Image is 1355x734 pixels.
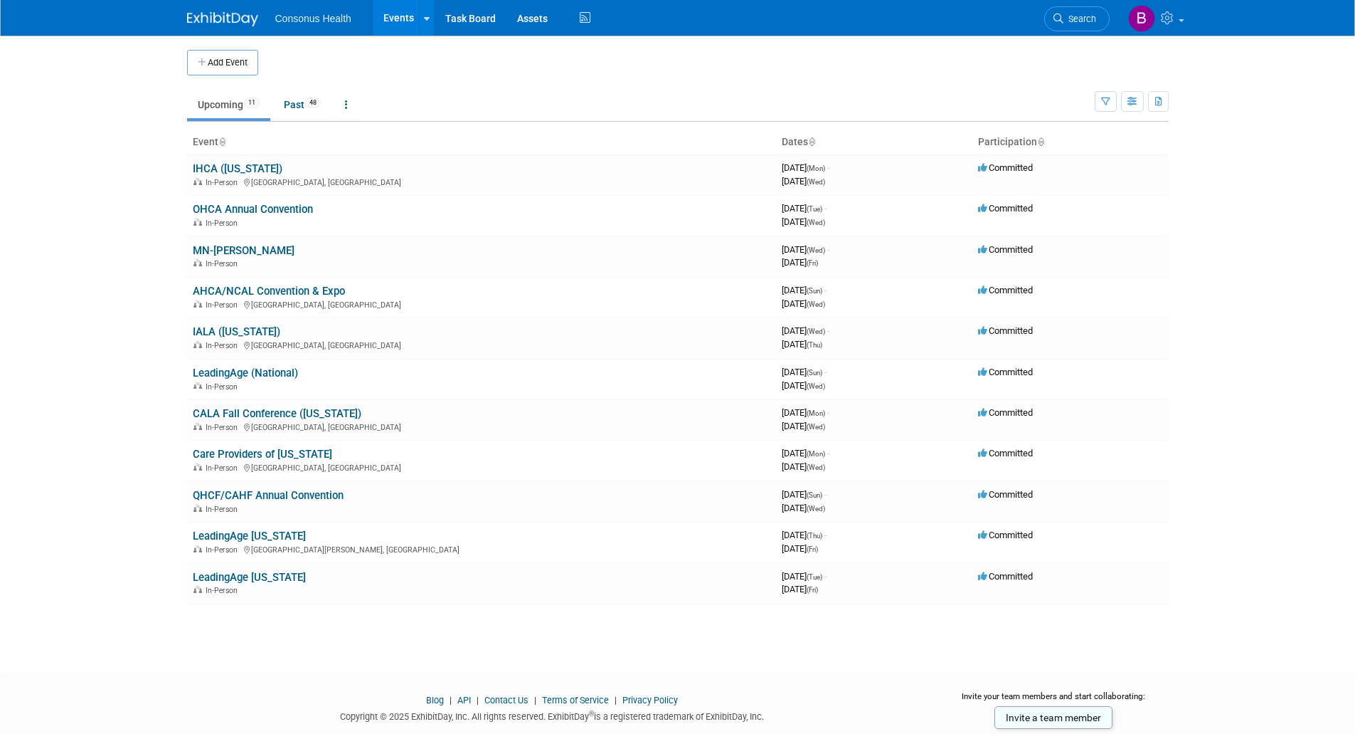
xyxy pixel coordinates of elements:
[824,530,827,540] span: -
[978,285,1033,295] span: Committed
[206,219,242,228] span: In-Person
[782,503,825,513] span: [DATE]
[193,463,202,471] img: In-Person Event
[193,325,280,338] a: IALA ([US_STATE])
[273,91,331,118] a: Past48
[827,448,829,458] span: -
[994,706,1112,729] a: Invite a team member
[807,491,822,499] span: (Sun)
[782,257,818,268] span: [DATE]
[782,216,825,227] span: [DATE]
[193,300,202,308] img: In-Person Event
[978,162,1033,173] span: Committed
[589,710,594,718] sup: ®
[824,571,827,582] span: -
[939,691,1169,712] div: Invite your team members and start collaborating:
[193,421,770,432] div: [GEOGRAPHIC_DATA], [GEOGRAPHIC_DATA]
[193,586,202,593] img: In-Person Event
[457,695,471,706] a: API
[193,367,298,379] a: LeadingAge (National)
[1063,14,1096,24] span: Search
[807,205,822,213] span: (Tue)
[193,341,202,348] img: In-Person Event
[782,176,825,187] span: [DATE]
[218,136,225,147] a: Sort by Event Name
[807,423,825,431] span: (Wed)
[782,285,827,295] span: [DATE]
[206,463,242,473] span: In-Person
[193,162,282,175] a: IHCA ([US_STATE])
[622,695,678,706] a: Privacy Policy
[426,695,444,706] a: Blog
[193,505,202,512] img: In-Person Event
[193,448,332,461] a: Care Providers of [US_STATE]
[206,382,242,392] span: In-Person
[807,341,822,349] span: (Thu)
[187,50,258,75] button: Add Event
[827,162,829,173] span: -
[193,545,202,552] img: In-Person Event
[824,367,827,377] span: -
[193,298,770,310] div: [GEOGRAPHIC_DATA], [GEOGRAPHIC_DATA]
[978,244,1033,255] span: Committed
[193,259,202,266] img: In-Person Event
[807,259,818,267] span: (Fri)
[808,136,815,147] a: Sort by Start Date
[187,91,270,118] a: Upcoming11
[782,407,829,418] span: [DATE]
[824,285,827,295] span: -
[807,164,825,172] span: (Mon)
[1044,6,1110,31] a: Search
[807,382,825,390] span: (Wed)
[807,463,825,471] span: (Wed)
[827,244,829,255] span: -
[807,246,825,254] span: (Wed)
[807,327,825,335] span: (Wed)
[782,380,825,391] span: [DATE]
[807,409,825,417] span: (Mon)
[827,325,829,336] span: -
[473,695,482,706] span: |
[193,176,770,187] div: [GEOGRAPHIC_DATA], [GEOGRAPHIC_DATA]
[193,407,361,420] a: CALA Fall Conference ([US_STATE])
[782,461,825,472] span: [DATE]
[807,287,822,295] span: (Sun)
[807,369,822,377] span: (Sun)
[978,489,1033,500] span: Committed
[782,489,827,500] span: [DATE]
[807,505,825,513] span: (Wed)
[206,300,242,310] span: In-Person
[193,571,306,584] a: LeadingAge [US_STATE]
[206,341,242,350] span: In-Person
[807,573,822,581] span: (Tue)
[206,545,242,555] span: In-Person
[782,298,825,309] span: [DATE]
[193,203,313,216] a: OHCA Annual Convention
[244,98,260,108] span: 11
[782,448,829,458] span: [DATE]
[542,695,609,706] a: Terms of Service
[193,244,294,257] a: MN-[PERSON_NAME]
[782,421,825,431] span: [DATE]
[782,244,829,255] span: [DATE]
[1037,136,1044,147] a: Sort by Participation Type
[782,339,822,350] span: [DATE]
[782,543,818,554] span: [DATE]
[978,407,1033,418] span: Committed
[978,203,1033,214] span: Committed
[782,584,818,594] span: [DATE]
[193,178,202,185] img: In-Person Event
[193,339,770,350] div: [GEOGRAPHIC_DATA], [GEOGRAPHIC_DATA]
[782,325,829,336] span: [DATE]
[206,178,242,187] span: In-Person
[206,586,242,595] span: In-Person
[972,130,1169,154] th: Participation
[187,130,776,154] th: Event
[206,505,242,514] span: In-Person
[807,586,818,594] span: (Fri)
[978,367,1033,377] span: Committed
[978,325,1033,336] span: Committed
[206,423,242,432] span: In-Person
[807,300,825,308] span: (Wed)
[193,382,202,389] img: In-Person Event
